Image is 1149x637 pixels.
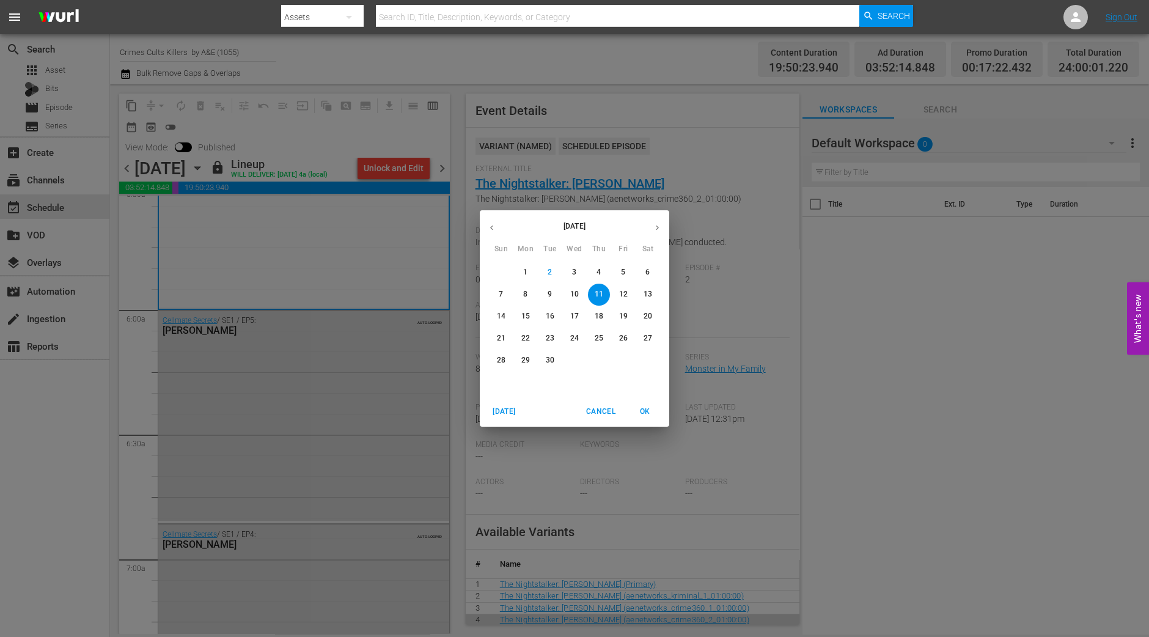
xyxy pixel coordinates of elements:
p: 7 [499,289,503,300]
p: 8 [523,289,527,300]
p: 11 [595,289,603,300]
button: 1 [515,262,537,284]
span: Tue [539,243,561,256]
button: 24 [563,328,586,350]
p: 12 [619,289,628,300]
button: 15 [515,306,537,328]
button: 14 [490,306,512,328]
button: 9 [539,284,561,306]
p: 4 [597,267,601,278]
button: 30 [539,350,561,372]
p: 23 [546,333,554,344]
p: 22 [521,333,530,344]
p: 16 [546,311,554,322]
span: Search [878,5,910,27]
p: 21 [497,333,505,344]
button: 18 [588,306,610,328]
p: 6 [645,267,650,278]
p: 9 [548,289,552,300]
button: 26 [612,328,634,350]
button: 28 [490,350,512,372]
button: 19 [612,306,634,328]
p: 3 [572,267,576,278]
button: 20 [637,306,659,328]
a: Sign Out [1106,12,1137,22]
span: menu [7,10,22,24]
span: Cancel [586,405,615,418]
button: OK [625,402,664,422]
button: 5 [612,262,634,284]
button: 10 [563,284,586,306]
button: 29 [515,350,537,372]
button: 17 [563,306,586,328]
span: Wed [563,243,586,256]
button: 12 [612,284,634,306]
button: 16 [539,306,561,328]
p: 15 [521,311,530,322]
p: 25 [595,333,603,344]
span: Mon [515,243,537,256]
button: 25 [588,328,610,350]
p: 30 [546,355,554,366]
button: 6 [637,262,659,284]
button: 2 [539,262,561,284]
button: 3 [563,262,586,284]
p: 27 [644,333,652,344]
button: Cancel [581,402,620,422]
p: 13 [644,289,652,300]
span: OK [630,405,659,418]
p: 17 [570,311,579,322]
p: 24 [570,333,579,344]
button: 21 [490,328,512,350]
p: 29 [521,355,530,366]
p: 2 [548,267,552,278]
button: 7 [490,284,512,306]
p: 26 [619,333,628,344]
button: 13 [637,284,659,306]
button: 11 [588,284,610,306]
span: Thu [588,243,610,256]
button: 23 [539,328,561,350]
p: 14 [497,311,505,322]
span: Fri [612,243,634,256]
p: 10 [570,289,579,300]
button: [DATE] [485,402,524,422]
button: 27 [637,328,659,350]
p: 5 [621,267,625,278]
button: Open Feedback Widget [1127,282,1149,355]
p: 18 [595,311,603,322]
p: 20 [644,311,652,322]
span: Sat [637,243,659,256]
span: Sun [490,243,512,256]
span: [DATE] [490,405,519,418]
button: 22 [515,328,537,350]
p: 28 [497,355,505,366]
p: 1 [523,267,527,278]
button: 4 [588,262,610,284]
button: 8 [515,284,537,306]
p: 19 [619,311,628,322]
img: ans4CAIJ8jUAAAAAAAAAAAAAAAAAAAAAAAAgQb4GAAAAAAAAAAAAAAAAAAAAAAAAJMjXAAAAAAAAAAAAAAAAAAAAAAAAgAT5G... [29,3,88,32]
p: [DATE] [504,221,645,232]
